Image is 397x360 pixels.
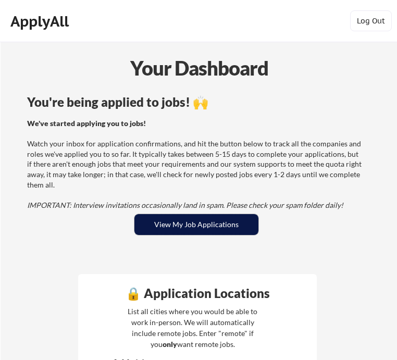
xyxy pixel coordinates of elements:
[27,119,146,128] strong: We've started applying you to jobs!
[1,53,397,83] div: Your Dashboard
[27,96,366,108] div: You're being applied to jobs! 🙌
[27,118,363,210] div: Watch your inbox for application confirmations, and hit the button below to track all the compani...
[134,214,258,235] button: View My Job Applications
[101,287,294,300] div: 🔒 Application Locations
[163,340,177,349] strong: only
[121,306,264,350] div: List all cities where you would be able to work in-person. We will automatically include remote j...
[10,13,72,30] div: ApplyAll
[27,201,343,209] em: IMPORTANT: Interview invitations occasionally land in spam. Please check your spam folder daily!
[350,10,392,31] button: Log Out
